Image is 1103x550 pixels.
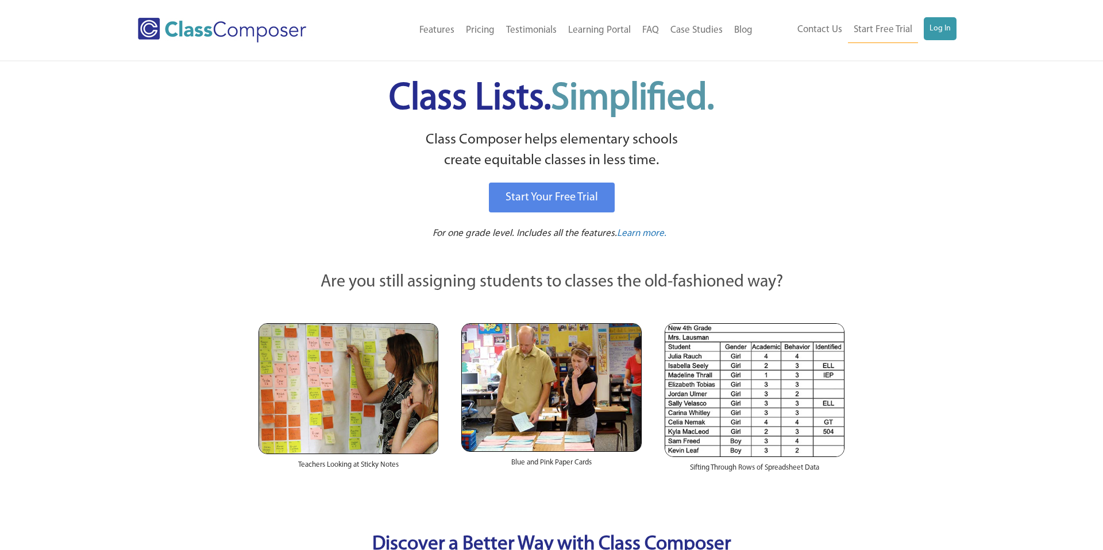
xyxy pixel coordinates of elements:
[138,18,306,42] img: Class Composer
[257,130,846,172] p: Class Composer helps elementary schools create equitable classes in less time.
[617,228,666,238] span: Learn more.
[617,227,666,241] a: Learn more.
[924,17,957,40] a: Log In
[259,270,844,295] p: Are you still assigning students to classes the old-fashioned way?
[353,18,758,43] nav: Header Menu
[259,323,438,454] img: Teachers Looking at Sticky Notes
[460,18,500,43] a: Pricing
[461,452,641,479] div: Blue and Pink Paper Cards
[461,323,641,451] img: Blue and Pink Paper Cards
[792,17,848,42] a: Contact Us
[728,18,758,43] a: Blog
[551,80,714,118] span: Simplified.
[506,192,598,203] span: Start Your Free Trial
[665,323,844,457] img: Spreadsheets
[758,17,957,43] nav: Header Menu
[489,183,615,212] a: Start Your Free Trial
[389,80,714,118] span: Class Lists.
[665,457,844,485] div: Sifting Through Rows of Spreadsheet Data
[500,18,562,43] a: Testimonials
[562,18,637,43] a: Learning Portal
[637,18,665,43] a: FAQ
[848,17,918,43] a: Start Free Trial
[259,454,438,482] div: Teachers Looking at Sticky Notes
[665,18,728,43] a: Case Studies
[414,18,460,43] a: Features
[433,228,617,238] span: For one grade level. Includes all the features.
